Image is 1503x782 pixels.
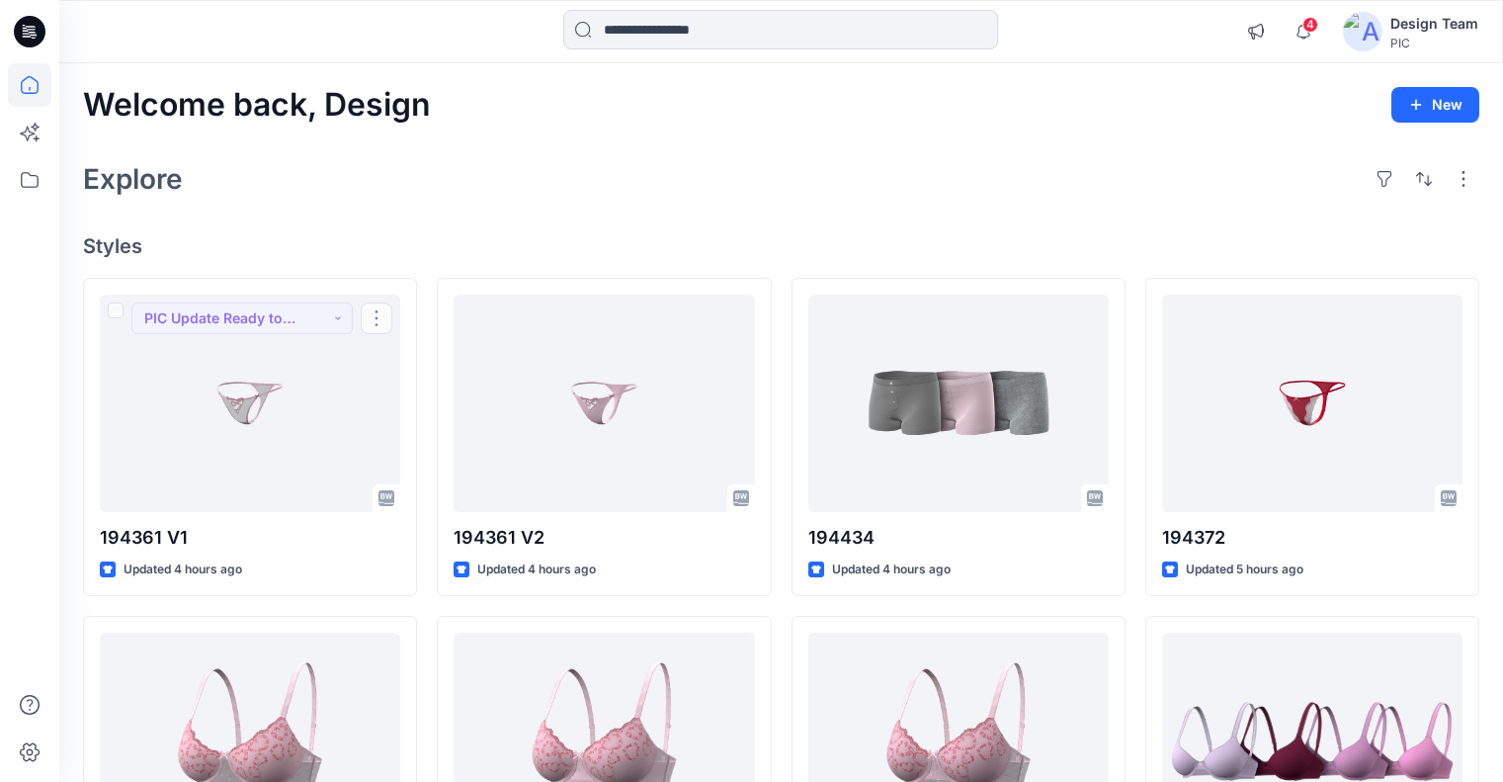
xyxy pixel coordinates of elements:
[1390,12,1478,36] div: Design Team
[100,524,400,552] p: 194361 V1
[1343,12,1382,51] img: avatar
[454,524,754,552] p: 194361 V2
[808,295,1109,512] a: 194434
[83,163,183,195] h2: Explore
[808,524,1109,552] p: 194434
[1186,560,1303,580] p: Updated 5 hours ago
[1390,36,1478,50] div: PIC
[1162,295,1462,512] a: 194372
[1391,87,1479,123] button: New
[1302,17,1318,33] span: 4
[1162,524,1462,552] p: 194372
[124,560,242,580] p: Updated 4 hours ago
[477,560,596,580] p: Updated 4 hours ago
[100,295,400,512] a: 194361 V1
[454,295,754,512] a: 194361 V2
[83,234,1479,258] h4: Styles
[832,560,951,580] p: Updated 4 hours ago
[83,87,431,124] h2: Welcome back, Design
